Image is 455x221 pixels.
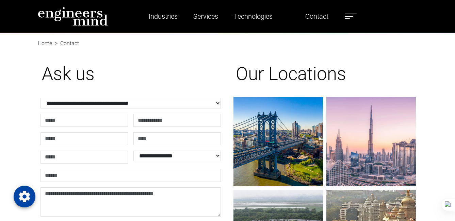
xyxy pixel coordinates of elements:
[38,40,52,47] a: Home
[38,7,108,26] img: logo
[146,8,180,24] a: Industries
[231,8,275,24] a: Technologies
[233,97,323,186] img: gif
[326,97,416,186] img: gif
[52,39,79,48] li: Contact
[42,63,220,85] h1: Ask us
[191,8,221,24] a: Services
[38,33,418,41] nav: breadcrumb
[303,8,331,24] a: Contact
[236,63,413,85] h1: Our Locations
